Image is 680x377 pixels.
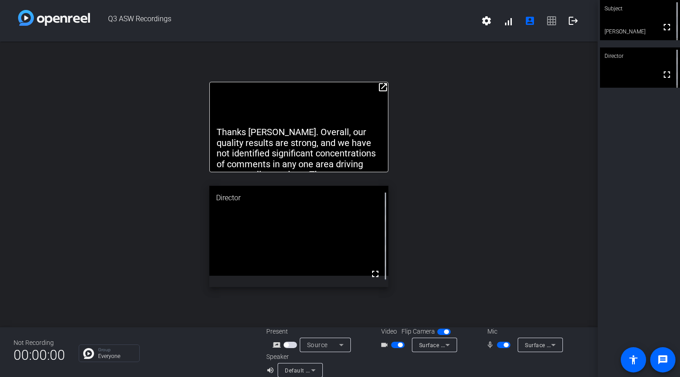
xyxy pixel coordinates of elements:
[661,22,672,33] mat-icon: fullscreen
[18,10,90,26] img: white-gradient.svg
[378,82,388,93] mat-icon: open_in_new
[14,338,65,348] div: Not Recording
[600,47,680,65] div: Director
[628,354,639,365] mat-icon: accessibility
[478,327,569,336] div: Mic
[419,341,511,349] span: Surface Camera Front (045e:0990)
[266,365,277,376] mat-icon: volume_up
[98,348,135,352] p: Group
[273,339,283,350] mat-icon: screen_share_outline
[285,367,436,374] span: Default - Speakers (3- HP 734pm USB Audio) (03f0:08b3)
[83,348,94,359] img: Chat Icon
[661,69,672,80] mat-icon: fullscreen
[307,341,328,349] span: Source
[657,354,668,365] mat-icon: message
[370,269,381,279] mat-icon: fullscreen
[381,327,397,336] span: Video
[481,15,492,26] mat-icon: settings
[524,15,535,26] mat-icon: account_box
[14,344,65,366] span: 00:00:00
[98,353,135,359] p: Everyone
[568,15,579,26] mat-icon: logout
[266,327,357,336] div: Present
[217,127,382,212] p: Thanks [PERSON_NAME]. Overall, our quality results are strong, and we have not identified signifi...
[90,10,476,32] span: Q3 ASW Recordings
[486,339,497,350] mat-icon: mic_none
[266,352,321,362] div: Speaker
[380,339,391,350] mat-icon: videocam_outline
[401,327,435,336] span: Flip Camera
[497,10,519,32] button: signal_cellular_alt
[209,186,389,210] div: Director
